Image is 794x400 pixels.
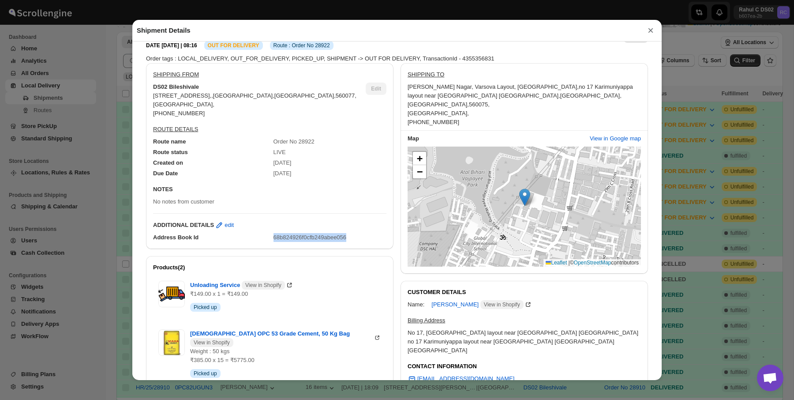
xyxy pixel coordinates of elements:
a: [EMAIL_ADDRESS][DOMAIN_NAME] [402,372,520,386]
span: [STREET_ADDRESS] , [153,92,211,99]
span: edit [225,221,234,230]
span: View in Google map [590,134,641,143]
span: Order No 28922 [273,138,315,145]
span: [DATE] [273,170,292,177]
span: [PHONE_NUMBER] [408,119,459,125]
h2: Products(2) [153,263,386,272]
span: no 17 Karimuniyappa layout near [GEOGRAPHIC_DATA] [GEOGRAPHIC_DATA] , [408,83,633,99]
b: ADDITIONAL DETAILS [153,221,214,230]
div: Open chat [757,365,783,391]
u: Billing Address [408,317,445,324]
span: + [417,153,423,164]
div: Name: [408,300,424,309]
span: [GEOGRAPHIC_DATA] , [213,92,274,99]
span: Route status [153,149,188,155]
span: 68b824926f0cfb249abee056 [273,234,347,241]
u: ROUTE DETAILS [153,126,198,132]
span: [PHONE_NUMBER] [153,110,205,117]
span: | [569,260,570,266]
button: × [644,24,657,37]
div: Order tags : LOCAL_DELIVERY, OUT_FOR_DELIVERY, PICKED_UP, SHIPMENT -> OUT FOR DELIVERY, Transacti... [146,54,648,63]
span: , [211,92,213,99]
span: ₹385.00 x 15 = ₹5775.00 [190,357,255,363]
b: DS02 Bileshivale [153,83,199,91]
span: [EMAIL_ADDRESS][DOMAIN_NAME] [417,374,514,383]
span: [DEMOGRAPHIC_DATA] OPC 53 Grade Cement, 50 Kg Bag [190,329,373,347]
h3: CONTACT INFORMATION [408,362,641,371]
span: Due Date [153,170,178,177]
span: [GEOGRAPHIC_DATA] , [274,92,336,99]
span: View in Shopify [245,282,281,289]
span: [DATE] [273,159,292,166]
span: [GEOGRAPHIC_DATA] , [408,110,469,117]
span: 560077 , [336,92,356,99]
a: Leaflet [546,260,567,266]
span: 560075 , [469,101,490,108]
span: Picked up [194,370,217,377]
span: Route name [153,138,186,145]
b: NOTES [153,186,173,192]
span: [PERSON_NAME] Nagar, Varsova Layout, [GEOGRAPHIC_DATA] , [408,83,579,90]
button: edit [210,218,239,232]
img: Marker [519,189,530,206]
span: Picked up [194,304,217,311]
button: View in Google map [584,132,646,146]
span: Weight : 50 kgs [190,348,229,355]
a: Zoom in [413,152,426,165]
a: OpenStreetMap [574,260,611,266]
span: OUT FOR DELIVERY [208,42,259,49]
span: − [417,166,423,177]
span: Created on [153,159,183,166]
span: ₹149.00 x 1 = ₹149.00 [190,291,248,297]
img: Item [158,281,185,307]
h2: Shipment Details [137,26,191,35]
h3: DATE [146,42,197,49]
span: [GEOGRAPHIC_DATA] , [560,92,622,99]
div: No 17, [GEOGRAPHIC_DATA] layout near [GEOGRAPHIC_DATA] [GEOGRAPHIC_DATA] no 17 Karimuniyappa layo... [408,328,648,355]
div: © contributors [543,259,641,267]
b: [DATE] | 08:16 [161,42,197,49]
span: [GEOGRAPHIC_DATA] , [153,101,214,108]
span: [GEOGRAPHIC_DATA] , [408,101,469,108]
span: Route : Order No 28922 [273,42,330,49]
span: Unloading Service [190,281,285,290]
b: Map [408,135,419,142]
u: SHIPPING FROM [153,71,199,78]
h3: CUSTOMER DETAILS [408,288,641,297]
a: [DEMOGRAPHIC_DATA] OPC 53 Grade Cement, 50 Kg Bag View in Shopify [190,330,381,337]
span: [PERSON_NAME] [431,300,523,309]
u: SHIPPING TO [408,71,444,78]
a: Zoom out [413,165,426,178]
span: No notes from customer [153,198,214,205]
span: LIVE [273,149,286,155]
span: View in Shopify [484,301,520,308]
a: [PERSON_NAME] View in Shopify [431,301,532,308]
a: Unloading Service View in Shopify [190,282,294,288]
span: View in Shopify [194,339,230,346]
span: Address Book Id [153,234,198,241]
